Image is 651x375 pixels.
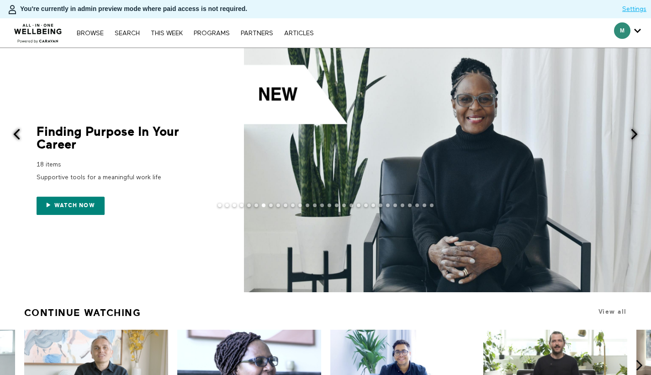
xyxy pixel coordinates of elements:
img: person-bdfc0eaa9744423c596e6e1c01710c89950b1dff7c83b5d61d716cfd8139584f.svg [7,4,18,15]
a: THIS WEEK [146,30,187,37]
a: Settings [622,5,646,14]
a: Browse [72,30,108,37]
img: CARAVAN [11,17,66,44]
a: Search [110,30,144,37]
a: PROGRAMS [189,30,234,37]
a: ARTICLES [280,30,318,37]
nav: Primary [72,28,318,37]
a: View all [598,308,627,315]
div: Secondary [607,18,648,48]
a: PARTNERS [236,30,278,37]
a: Continue Watching [24,303,141,322]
